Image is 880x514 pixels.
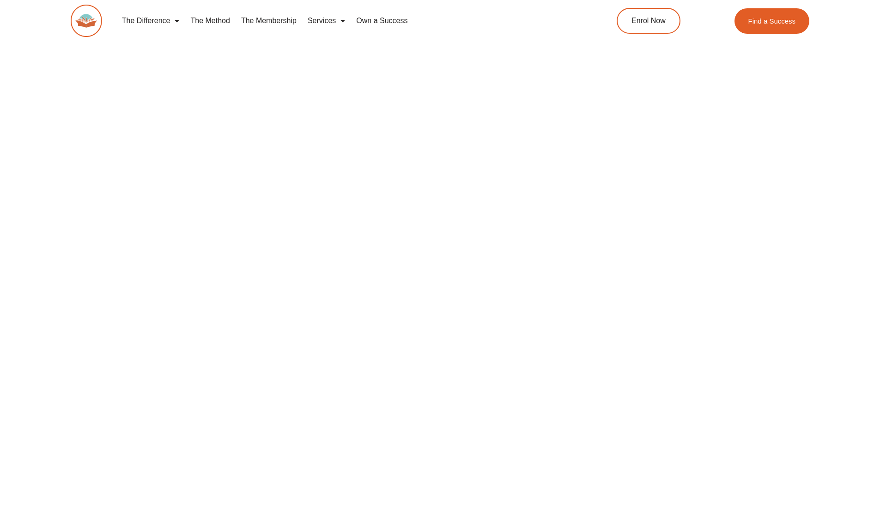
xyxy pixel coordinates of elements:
[302,10,351,31] a: Services
[116,10,575,31] nav: Menu
[116,10,185,31] a: The Difference
[734,8,810,34] a: Find a Success
[185,10,235,31] a: The Method
[236,10,302,31] a: The Membership
[617,8,680,34] a: Enrol Now
[351,10,413,31] a: Own a Success
[631,17,666,24] span: Enrol Now
[748,18,796,24] span: Find a Success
